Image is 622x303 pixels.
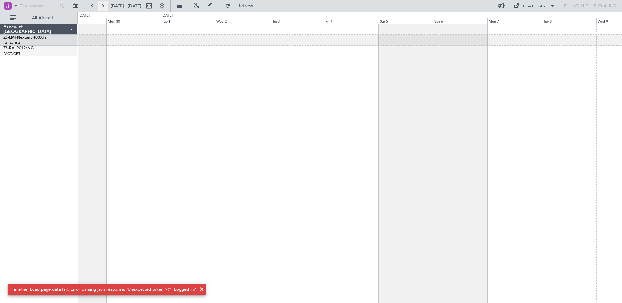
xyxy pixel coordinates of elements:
div: Sun 29 [52,18,106,24]
a: ZS-RVLPC12/NG [3,46,34,50]
div: Wed 2 [215,18,269,24]
div: Tue 1 [161,18,215,24]
button: Refresh [222,1,261,11]
div: Fri 4 [324,18,378,24]
div: Sat 5 [379,18,433,24]
a: ZS-LMFNextant 400XTi [3,36,46,40]
div: Mon 30 [106,18,161,24]
input: Trip Number [20,1,57,11]
span: Refresh [232,4,259,8]
div: Tue 8 [542,18,596,24]
span: [DATE] - [DATE] [111,3,141,9]
button: All Aircraft [7,13,71,23]
div: [DATE] [79,13,90,19]
div: [DATE] [162,13,173,19]
div: Sun 6 [433,18,487,24]
button: Quick Links [510,1,558,11]
div: Quick Links [523,3,545,10]
span: All Aircraft [17,16,69,20]
a: FACT/CPT [3,51,20,56]
div: Thu 3 [270,18,324,24]
div: Mon 7 [487,18,542,24]
span: ZS-LMF [3,36,17,40]
span: ZS-RVL [3,46,16,50]
div: [Timeline] Load page data fail: Error parsing json response: 'Unexpected token '<''. Logged in? [10,286,196,293]
a: FALA/HLA [3,41,20,46]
